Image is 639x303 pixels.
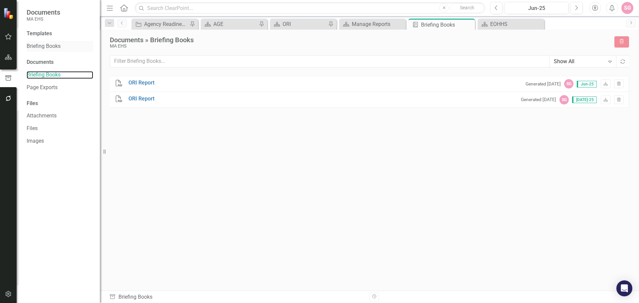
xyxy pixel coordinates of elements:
[559,95,569,104] div: SG
[110,55,549,68] input: Filter Briefing Books...
[505,2,568,14] button: Jun-25
[421,21,473,29] div: Briefing Books
[110,44,608,49] div: MA EHS
[621,2,633,14] button: SG
[144,20,188,28] div: Agency Readiness for an Aging Population
[27,30,93,38] div: Templates
[479,20,542,28] a: EOHHS
[135,2,485,14] input: Search ClearPoint...
[352,20,404,28] div: Manage Reports
[110,36,608,44] div: Documents » Briefing Books
[133,20,188,28] a: Agency Readiness for an Aging Population
[341,20,404,28] a: Manage Reports
[27,59,93,66] div: Documents
[572,96,597,103] span: [DATE]-25
[526,81,561,87] small: Generated [DATE]
[283,20,326,28] div: ORI
[27,112,93,120] a: Attachments
[27,43,93,50] a: Briefing Books
[272,20,326,28] a: ORI
[27,100,93,107] div: Files
[27,137,93,145] a: Images
[213,20,257,28] div: AGE
[554,58,605,65] div: Show All
[128,79,154,87] a: ORI Report
[616,280,632,296] div: Open Intercom Messenger
[27,8,60,16] span: Documents
[507,4,566,12] div: Jun-25
[202,20,257,28] a: AGE
[3,7,16,20] img: ClearPoint Strategy
[490,20,542,28] div: EOHHS
[27,125,93,132] a: Files
[128,95,154,103] a: ORI Report
[450,3,484,13] button: Search
[27,71,93,79] a: Briefing Books
[564,79,573,88] div: SG
[27,84,93,91] a: Page Exports
[109,293,364,301] div: Briefing Books
[521,96,556,103] small: Generated [DATE]
[27,16,60,22] small: MA EHS
[577,81,597,87] span: Jun-25
[460,5,474,10] span: Search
